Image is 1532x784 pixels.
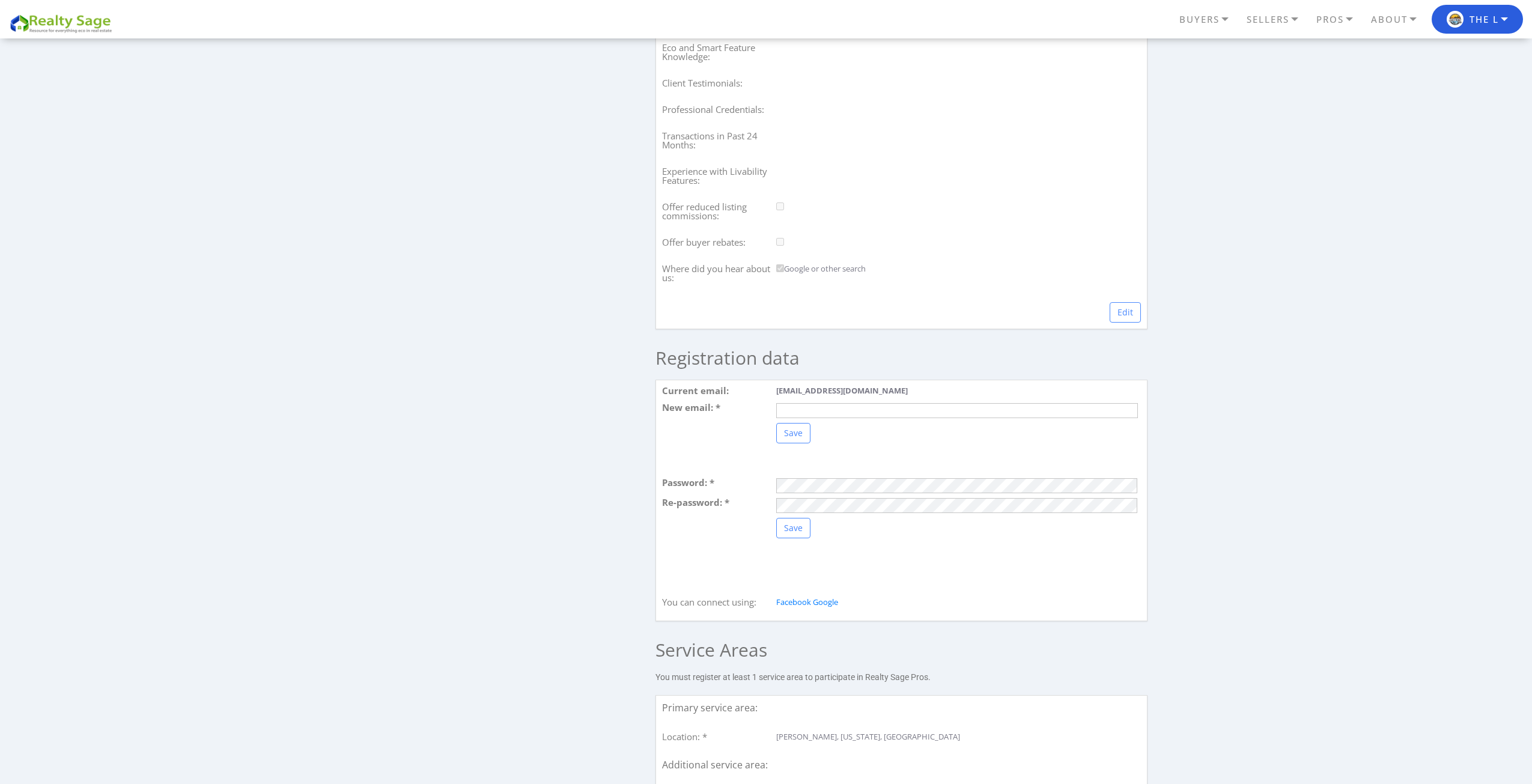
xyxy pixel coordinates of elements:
[1313,9,1368,30] a: PROS
[813,597,838,607] a: Google
[662,79,770,91] div: Client Testimonials:
[784,264,866,274] label: Google or other search
[662,167,770,188] div: Experience with Livability Features:
[776,597,811,607] a: Facebook
[776,518,810,538] input: Save
[662,598,770,610] div: You can connect using:
[662,264,770,285] div: Where did you hear about us:
[662,498,770,510] div: Re-password: *
[776,423,810,443] input: Save
[662,43,770,64] div: Eco and Smart Feature Knowledge:
[655,672,1147,684] p: You must register at least 1 service area to participate in Realty Sage Pros.
[1368,9,1432,30] a: ABOUT
[655,341,1147,375] h2: Registration data
[655,633,1147,667] h2: Service Areas
[662,702,1141,714] h4: Primary service area:
[662,732,770,744] div: Location: *
[9,13,117,34] img: REALTY SAGE
[1432,5,1523,34] button: RS user logo The L
[662,202,770,223] div: Offer reduced listing commissions:
[1176,9,1244,30] a: BUYERS
[662,132,770,153] div: Transactions in Past 24 Months:
[1447,11,1464,28] img: RS user logo
[662,386,770,398] div: Current email:
[662,403,770,415] div: New email: *
[1244,9,1313,30] a: SELLERS
[776,385,908,396] b: [EMAIL_ADDRESS][DOMAIN_NAME]
[662,105,770,117] div: Professional Credentials:
[662,238,770,250] div: Offer buyer rebates:
[773,732,1141,742] div: [PERSON_NAME], [US_STATE], [GEOGRAPHIC_DATA]
[662,478,770,490] div: Password: *
[662,759,1141,771] h4: Additional service area:
[1110,302,1141,323] a: Edit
